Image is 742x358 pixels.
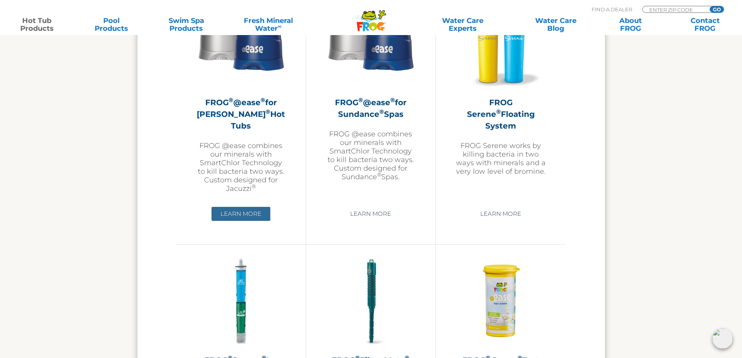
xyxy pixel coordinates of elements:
[527,17,585,32] a: Water CareBlog
[157,17,215,32] a: Swim SpaProducts
[261,96,265,104] sup: ®
[592,6,632,13] p: Find A Dealer
[601,17,659,32] a: AboutFROG
[229,96,233,104] sup: ®
[252,183,256,189] sup: ®
[232,17,305,32] a: Fresh MineralWater∞
[710,6,724,12] input: GO
[326,130,416,181] p: FROG @ease combines our minerals with SmartChlor Technology to kill bacteria two ways. Custom des...
[196,141,286,193] p: FROG @ease combines our minerals with SmartChlor Technology to kill bacteria two ways. Custom des...
[712,328,733,349] img: openIcon
[676,17,734,32] a: ContactFROG
[341,207,400,221] a: Learn More
[358,96,363,104] sup: ®
[8,17,66,32] a: Hot TubProducts
[416,17,510,32] a: Water CareExperts
[390,96,395,104] sup: ®
[326,256,416,347] img: hot-tub-product-filter-frog-300x300.png
[211,207,270,221] a: Learn More
[455,97,546,132] h2: FROG Serene Floating System
[196,97,286,132] h2: FROG @ease for [PERSON_NAME] Hot Tubs
[496,108,501,115] sup: ®
[455,141,546,176] p: FROG Serene works by killing bacteria in two ways with minerals and a very low level of bromine.
[326,97,416,120] h2: FROG @ease for Sundance Spas
[471,207,530,221] a: Learn More
[456,256,546,347] img: FROG-@ease-TS-Bottle-300x300.png
[278,23,282,29] sup: ∞
[379,108,384,115] sup: ®
[649,6,701,13] input: Zip Code Form
[83,17,141,32] a: PoolProducts
[196,256,286,347] img: serene-inline-300x300.png
[266,108,270,115] sup: ®
[377,171,381,178] sup: ®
